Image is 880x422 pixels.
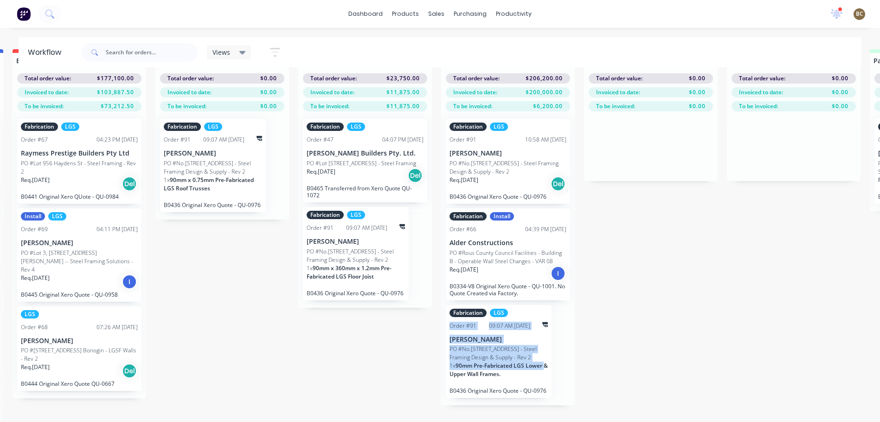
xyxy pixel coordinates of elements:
[122,274,137,289] div: I
[832,102,848,110] span: $0.00
[164,149,262,157] p: [PERSON_NAME]
[97,88,134,97] span: $103,887.50
[450,136,476,144] div: Order #91
[450,159,566,176] p: PO #No.[STREET_ADDRESS] - Steel Framing Design & Supply - Rev 2
[449,7,491,21] div: purchasing
[307,264,392,280] span: 90mm x 360mm x 1.2mm Pre-Fabricated LGS Floor Joist
[307,247,405,264] p: PO #No.[STREET_ADDRESS] - Steel Framing Design & Supply - Rev 2
[450,193,566,200] p: B0436 Original Xero Quote - QU-0976
[21,249,138,274] p: PO #Lot 3, [STREET_ADDRESS][PERSON_NAME] -- Steel Framing Solutions - Rev 4
[21,123,58,131] div: Fabrication
[832,88,848,97] span: $0.00
[490,309,508,317] div: LGS
[21,363,50,371] p: Req. [DATE]
[21,176,50,184] p: Req. [DATE]
[21,310,39,318] div: LGS
[21,274,50,282] p: Req. [DATE]
[387,7,424,21] div: products
[307,238,405,246] p: [PERSON_NAME]
[164,176,254,192] span: 90mm x 0.75mm Pre-Fabricated LGS Roof Trusses
[21,337,138,345] p: [PERSON_NAME]
[450,336,548,344] p: [PERSON_NAME]
[17,7,31,21] img: Factory
[310,74,357,83] span: Total order value:
[446,208,570,300] div: FabricationInstallOrder #6604:39 PM [DATE]Alder ConstructionsPO #Rous County Council Facilities -...
[453,102,492,110] span: To be invoiced:
[689,74,706,83] span: $0.00
[453,74,500,83] span: Total order value:
[106,43,198,62] input: Search for orders...
[203,136,244,144] div: 09:07 AM [DATE]
[21,323,48,331] div: Order #68
[689,102,706,110] span: $0.00
[122,364,137,378] div: Del
[21,291,138,298] p: B0445 Original Xero Quote - QU-0958
[450,362,548,378] span: 90mm Pre-Fabricated LGS Lower & Upper Wall Frames.
[17,119,141,204] div: FabricationLGSOrder #6704:23 PM [DATE]Raymess Prestige Builders Pty LtdPO #Lot 956 Haydens St - S...
[307,264,313,272] span: 1 x
[25,88,69,97] span: Invoiced to date:
[212,47,230,57] span: Views
[526,74,563,83] span: $206,200.00
[21,239,138,247] p: [PERSON_NAME]
[382,136,424,144] div: 04:07 PM [DATE]
[739,88,783,97] span: Invoiced to date:
[21,380,138,387] p: B0444 Original Xero Quote QU-0667
[101,102,134,110] span: $73,212.50
[453,88,497,97] span: Invoiced to date:
[450,362,456,370] span: 1 x
[526,88,563,97] span: $200,000.00
[490,123,508,131] div: LGS
[25,74,71,83] span: Total order value:
[450,266,478,274] p: Req. [DATE]
[164,136,191,144] div: Order #91
[450,149,566,157] p: [PERSON_NAME]
[739,102,778,110] span: To be invoiced:
[307,123,344,131] div: Fabrication
[260,74,277,83] span: $0.00
[307,185,424,199] p: B0465 Transferred from Xero Quote QU-1072
[344,7,387,21] a: dashboard
[21,212,45,221] div: Install
[832,74,848,83] span: $0.00
[260,88,277,97] span: $0.00
[533,102,563,110] span: $6,200.00
[21,225,48,234] div: Order #69
[28,47,66,58] div: Workflow
[307,224,334,232] div: Order #91
[307,136,334,144] div: Order #47
[450,249,566,266] p: PO #Rous County Council Facilities - Building B - Operable Wall Steel Changes - VAR 08
[386,88,420,97] span: $11,875.00
[347,123,365,131] div: LGS
[61,123,79,131] div: LGS
[307,168,335,176] p: Req. [DATE]
[164,176,170,184] span: 1 x
[450,239,566,247] p: Alder Constructions
[96,323,138,331] div: 07:26 AM [DATE]
[21,159,138,176] p: PO #Lot 956 Haydens St - Steel Framing - Rev 2
[307,149,424,157] p: [PERSON_NAME] Builders Pty. Ltd.
[48,212,66,221] div: LGS
[204,123,222,131] div: LGS
[307,290,405,297] p: B0436 Original Xero Quote - QU-0976
[551,266,565,281] div: I
[450,212,487,221] div: Fabrication
[21,149,138,157] p: Raymess Prestige Builders Pty Ltd
[164,201,262,208] p: B0436 Original Xero Quote - QU-0976
[164,159,262,176] p: PO #No.[STREET_ADDRESS] - Steel Framing Design & Supply - Rev 2
[739,74,785,83] span: Total order value:
[450,123,487,131] div: Fabrication
[450,176,478,184] p: Req. [DATE]
[386,102,420,110] span: $11,875.00
[856,10,863,18] span: BC
[17,306,141,391] div: LGSOrder #6807:26 AM [DATE][PERSON_NAME]PO #[STREET_ADDRESS] Bonogin - LGSF Walls - Rev 2Req.[DAT...
[551,176,565,191] div: Del
[122,176,137,191] div: Del
[97,74,134,83] span: $177,100.00
[386,74,420,83] span: $23,750.00
[310,102,349,110] span: To be invoiced:
[490,212,514,221] div: Install
[450,345,548,362] p: PO #No.[STREET_ADDRESS] - Steel Framing Design & Supply - Rev 2
[21,346,138,363] p: PO #[STREET_ADDRESS] Bonogin - LGSF Walls - Rev 2
[596,102,635,110] span: To be invoiced:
